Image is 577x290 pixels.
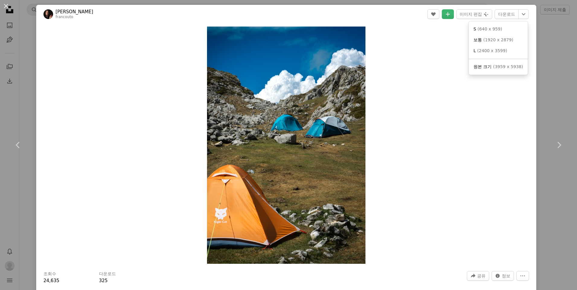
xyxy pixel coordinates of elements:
[518,9,529,19] button: 다운로드 크기 선택
[473,27,476,31] span: S
[477,48,507,53] span: ( 2400 x 3599 )
[477,27,502,31] span: ( 640 x 959 )
[473,48,476,53] span: L
[469,21,528,75] div: 다운로드 크기 선택
[483,37,513,42] span: ( 1920 x 2879 )
[473,64,492,69] span: 원본 크기
[473,37,482,42] span: 보통
[493,64,523,69] span: ( 3959 x 5938 )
